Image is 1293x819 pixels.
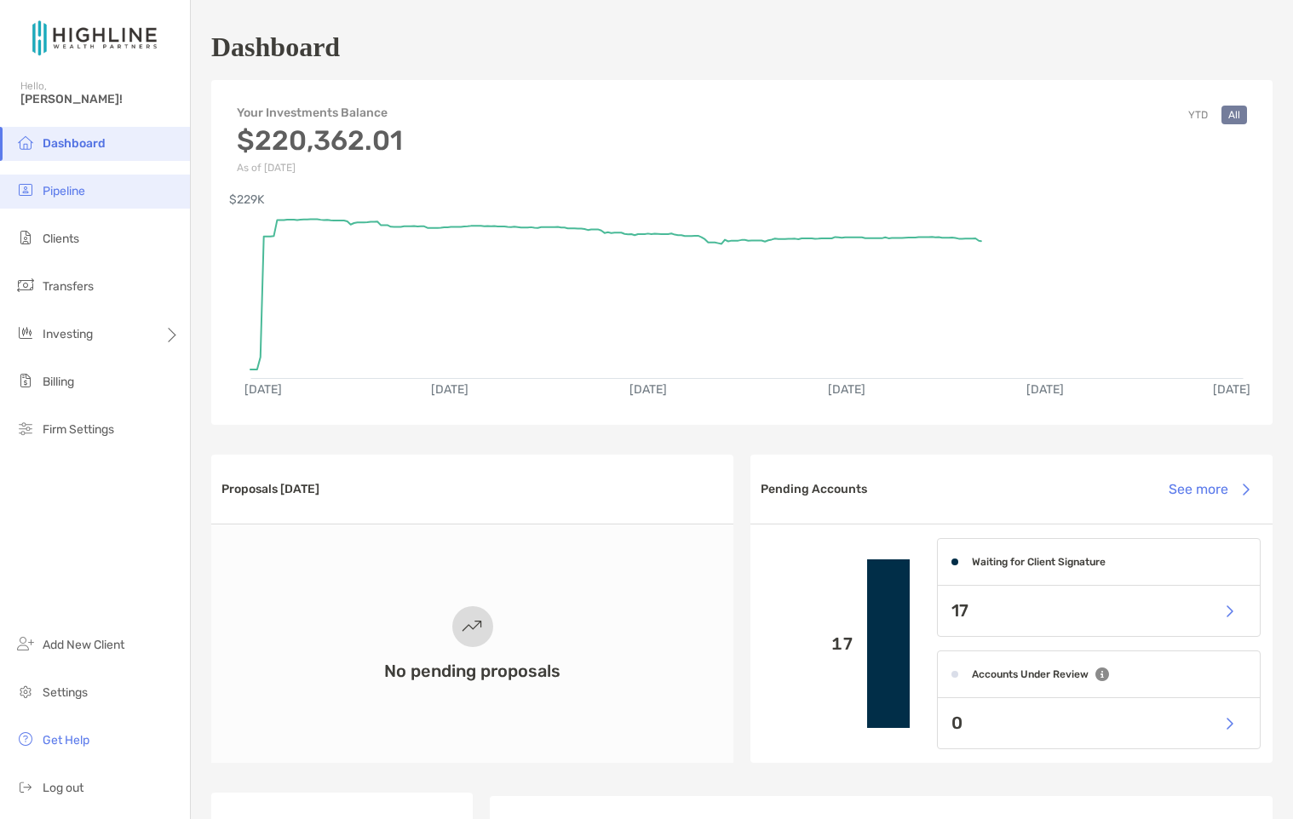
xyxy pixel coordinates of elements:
[384,661,560,681] h3: No pending proposals
[43,136,106,151] span: Dashboard
[43,422,114,437] span: Firm Settings
[1213,382,1250,397] text: [DATE]
[43,184,85,198] span: Pipeline
[229,192,265,207] text: $229K
[15,227,36,248] img: clients icon
[828,382,865,397] text: [DATE]
[15,180,36,200] img: pipeline icon
[237,162,403,174] p: As of [DATE]
[237,124,403,157] h3: $220,362.01
[244,382,282,397] text: [DATE]
[1181,106,1215,124] button: YTD
[43,733,89,747] span: Get Help
[15,370,36,391] img: billing icon
[629,382,667,397] text: [DATE]
[43,279,94,294] span: Transfers
[43,232,79,246] span: Clients
[43,375,74,389] span: Billing
[221,482,319,496] h3: Proposals [DATE]
[951,600,968,621] p: 17
[15,275,36,295] img: transfers icon
[951,713,963,734] p: 0
[15,418,36,438] img: firm-settings icon
[20,7,170,68] img: Zoe Logo
[15,681,36,702] img: settings icon
[972,556,1106,568] h4: Waiting for Client Signature
[15,132,36,152] img: dashboard icon
[15,729,36,749] img: get-help icon
[15,323,36,343] img: investing icon
[1155,471,1262,508] button: See more
[15,633,36,654] img: add_new_client icon
[1026,382,1064,397] text: [DATE]
[1221,106,1247,124] button: All
[764,633,853,655] p: 17
[20,92,180,106] span: [PERSON_NAME]!
[43,638,124,652] span: Add New Client
[43,685,88,700] span: Settings
[211,31,340,63] h1: Dashboard
[237,106,403,120] h4: Your Investments Balance
[15,776,36,797] img: logout icon
[972,668,1089,680] h4: Accounts Under Review
[431,382,468,397] text: [DATE]
[43,781,83,795] span: Log out
[43,327,93,341] span: Investing
[761,482,867,496] h3: Pending Accounts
